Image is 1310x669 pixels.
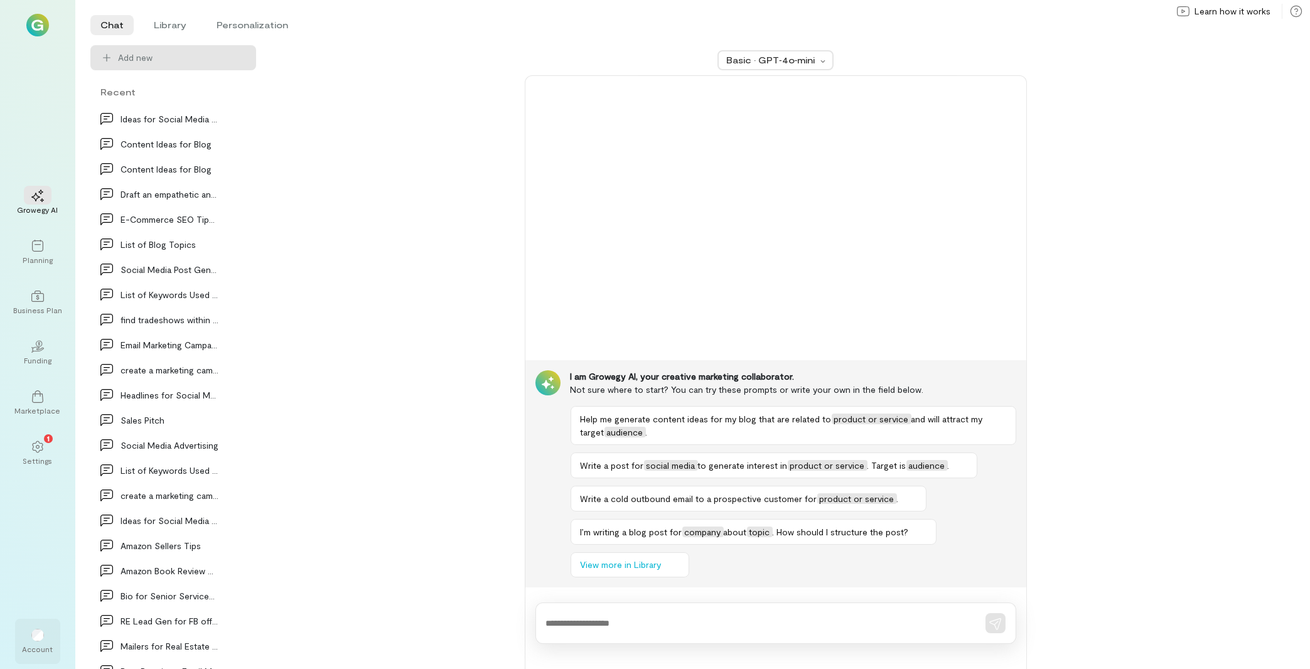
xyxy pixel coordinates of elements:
[23,255,53,265] div: Planning
[15,330,60,375] a: Funding
[144,15,196,35] li: Library
[121,414,218,427] div: Sales Pitch
[571,406,1016,445] button: Help me generate content ideas for my blog that are related toproduct or serviceand will attract ...
[571,370,1016,383] div: I am Growegy AI, your creative marketing collaborator.
[121,589,218,602] div: Bio for Senior Services Company
[646,427,648,437] span: .
[23,456,53,466] div: Settings
[867,460,906,471] span: . Target is
[906,460,948,471] span: audience
[121,188,218,201] div: Draft an empathetic and solution-oriented respons…
[897,493,899,504] span: .
[788,460,867,471] span: product or service
[15,405,61,415] div: Marketplace
[604,427,646,437] span: audience
[15,230,60,275] a: Planning
[24,355,51,365] div: Funding
[121,514,218,527] div: Ideas for Social Media about Company or Product
[581,414,983,437] span: and will attract my target
[121,464,218,477] div: List of Keywords Used for Product Search
[121,163,218,176] div: Content Ideas for Blog
[121,137,218,151] div: Content Ideas for Blog
[121,288,218,301] div: List of Keywords Used for Product Search
[121,439,218,452] div: Social Media Advertising
[207,15,298,35] li: Personalization
[121,388,218,402] div: Headlines for Social Media Ads
[18,205,58,215] div: Growegy AI
[581,493,817,504] span: Write a cold outbound email to a prospective customer for
[121,640,218,653] div: Mailers for Real Estate Ideas
[121,313,218,326] div: find tradeshows within 50 miles of [GEOGRAPHIC_DATA] for…
[90,15,134,35] li: Chat
[121,564,218,577] div: Amazon Book Review Strategies
[121,539,218,552] div: Amazon Sellers Tips
[121,489,218,502] div: create a marketing campaign for [PERSON_NAME] (A w…
[682,527,724,537] span: company
[698,460,788,471] span: to generate interest in
[571,452,977,478] button: Write a post forsocial mediato generate interest inproduct or service. Target isaudience.
[726,54,817,67] div: Basic · GPT‑4o‑mini
[15,280,60,325] a: Business Plan
[817,493,897,504] span: product or service
[773,527,909,537] span: . How should I structure the post?
[121,338,218,351] div: Email Marketing Campaign
[581,559,662,571] span: View more in Library
[13,305,62,315] div: Business Plan
[571,486,926,511] button: Write a cold outbound email to a prospective customer forproduct or service.
[571,519,937,545] button: I’m writing a blog post forcompanyabouttopic. How should I structure the post?
[747,527,773,537] span: topic
[118,51,246,64] span: Add new
[15,431,60,476] a: Settings
[1195,5,1270,18] span: Learn how it works
[581,460,644,471] span: Write a post for
[121,363,218,377] div: create a marketing campaign with budget $1000 for…
[15,179,60,225] a: Growegy AI
[121,238,218,251] div: List of Blog Topics
[581,414,832,424] span: Help me generate content ideas for my blog that are related to
[121,263,218,276] div: Social Media Post Generation
[832,414,911,424] span: product or service
[121,614,218,628] div: RE Lead Gen for FB off Market
[23,644,53,654] div: Account
[724,527,747,537] span: about
[644,460,698,471] span: social media
[948,460,950,471] span: .
[121,112,218,126] div: Ideas for Social Media about Company or Product
[90,85,256,99] div: Recent
[571,383,1016,396] div: Not sure where to start? You can try these prompts or write your own in the field below.
[15,619,60,664] div: Account
[47,432,50,444] span: 1
[15,380,60,425] a: Marketplace
[581,527,682,537] span: I’m writing a blog post for
[121,213,218,226] div: E-Commerce SEO Tips and Tricks
[571,552,689,577] button: View more in Library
